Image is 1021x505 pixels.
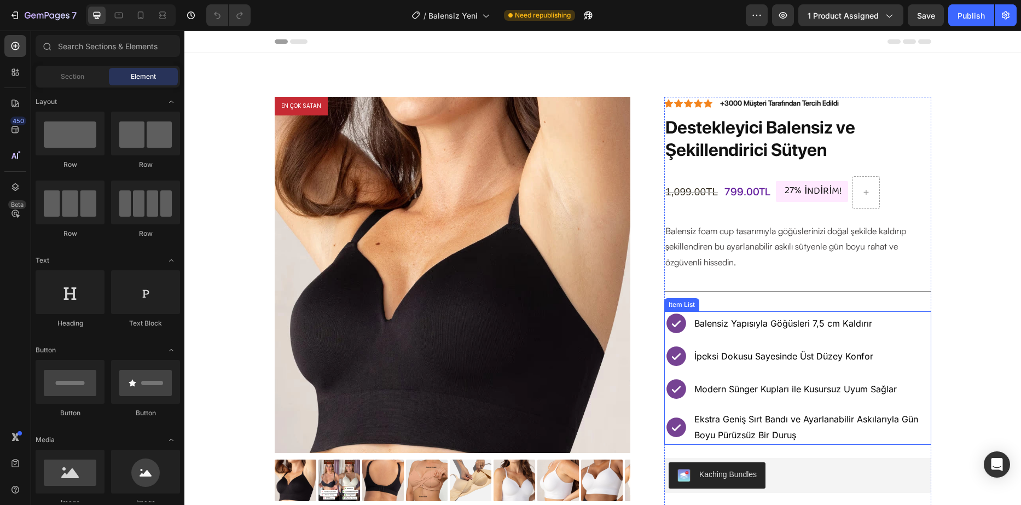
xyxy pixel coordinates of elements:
[984,451,1010,478] div: Open Intercom Messenger
[36,318,105,328] div: Heading
[163,341,180,359] span: Toggle open
[4,4,82,26] button: 7
[163,431,180,449] span: Toggle open
[61,72,84,82] span: Section
[798,4,903,26] button: 1 product assigned
[10,117,26,125] div: 450
[510,285,745,301] p: Balensiz Yapısıyla Göğüsleri 7,5 cm Kaldırır
[36,229,105,239] div: Row
[111,318,180,328] div: Text Block
[111,160,180,170] div: Row
[163,93,180,111] span: Toggle open
[163,252,180,269] span: Toggle open
[948,4,994,26] button: Publish
[111,408,180,418] div: Button
[917,11,935,20] span: Save
[184,31,1021,505] iframe: Design area
[36,256,49,265] span: Text
[536,68,654,77] strong: +3000 Müşteri Tarafından Tercih Edildi
[510,383,734,410] span: Ekstra Geniş Sırt Bandı ve Ayarlanabilir Askılarıyla Gün Boyu Pürüzsüz Bir Duruş
[111,229,180,239] div: Row
[36,345,56,355] span: Button
[481,193,746,240] p: Balensiz foam cup tasarımıyla göğüslerinizi doğal şekilde kaldırıp şekillendiren bu ayarlanabilir...
[424,10,426,21] span: /
[36,97,57,107] span: Layout
[36,435,55,445] span: Media
[515,10,571,20] span: Need republishing
[510,320,689,331] span: İpeksi Dokusu Sayesinde Üst Düzey Konfor
[206,4,251,26] div: Undo/Redo
[515,438,572,450] div: Kaching Bundles
[480,153,535,171] div: 1,099.00TL
[36,408,105,418] div: Button
[599,153,618,167] div: 27%
[539,154,587,170] div: 799.00TL
[808,10,879,21] span: 1 product assigned
[908,4,944,26] button: Save
[484,432,581,458] button: Kaching Bundles
[131,72,156,82] span: Element
[493,438,506,451] img: KachingBundles.png
[72,9,77,22] p: 7
[480,85,747,132] h1: Destekleyici Balensiz ve Şekillendirici Sütyen
[482,269,513,279] div: Item List
[958,10,985,21] div: Publish
[428,10,478,21] span: Balensiz Yeni
[36,160,105,170] div: Row
[618,153,659,169] div: İNDİRİM!
[510,351,745,367] p: Modern Sünger Kupları ile Kusursuz Uyum Sağlar
[36,35,180,57] input: Search Sections & Elements
[8,200,26,209] div: Beta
